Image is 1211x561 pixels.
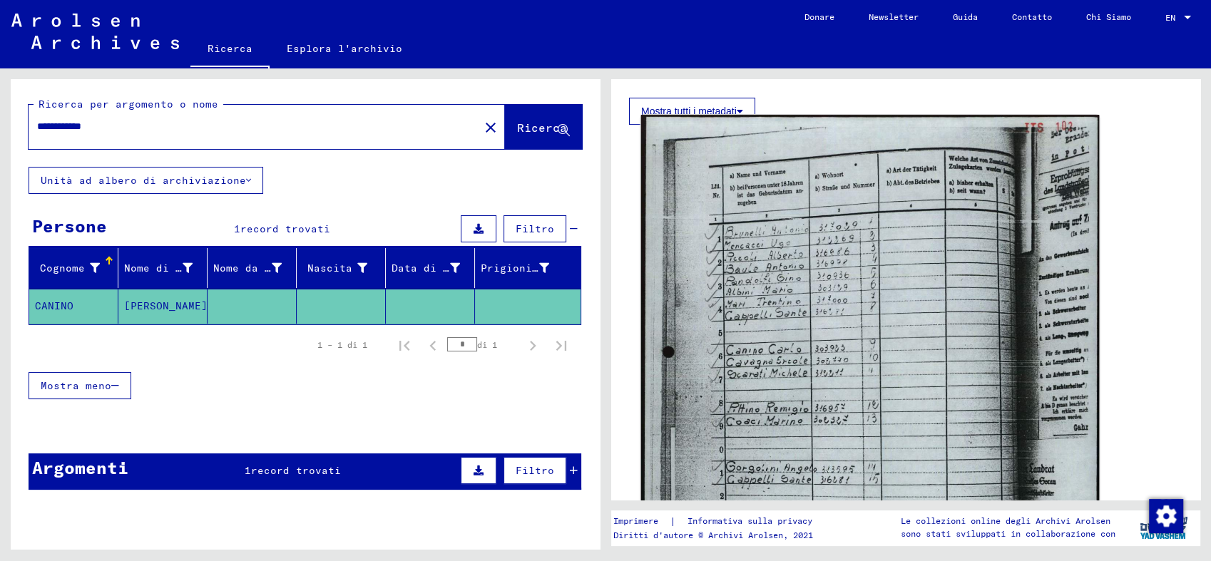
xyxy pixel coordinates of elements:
[1165,13,1181,23] span: EN
[1149,499,1183,533] img: Modifica consenso
[234,222,240,235] span: 1
[547,331,576,359] button: Ultima pagina
[481,262,564,274] font: Prigioniero #
[901,527,1115,540] p: sono stati sviluppati in collaborazione con
[1137,510,1190,545] img: yv_logo.png
[670,514,676,529] font: |
[629,98,755,125] button: Mostra tutti i metadati
[29,248,118,288] mat-header-cell: Nachname
[317,339,367,351] div: 1 – 1 di 1
[208,248,297,288] mat-header-cell: Geburtsname
[307,262,352,274] font: Nascita
[613,514,670,529] a: Imprimere
[270,31,419,66] a: Esplora l'archivio
[29,167,263,194] button: Unità ad albero di archiviazione
[35,257,118,279] div: Cognome
[516,222,554,235] span: Filtro
[505,105,582,149] button: Ricerca
[118,248,208,288] mat-header-cell: Vorname
[475,248,581,288] mat-header-cell: Prisoner #
[302,257,385,279] div: Nascita
[11,14,179,49] img: Arolsen_neg.svg
[419,331,447,359] button: Pagina precedente
[251,464,341,477] span: record trovati
[901,515,1115,527] p: Le collezioni online degli Archivi Arolsen
[39,98,218,110] mat-label: Ricerca per argomento o nome
[29,372,131,399] button: Mostra meno
[386,248,475,288] mat-header-cell: Geburtsdatum
[476,113,505,141] button: Chiaro
[29,289,118,324] mat-cell: CANINO
[32,213,107,239] div: Persone
[613,529,829,542] p: Diritti d'autore © Archivi Arolsen, 2021
[518,331,547,359] button: Pagina successiva
[676,514,829,529] a: Informativa sulla privacy
[481,257,567,279] div: Prigioniero #
[297,248,386,288] mat-header-cell: Geburt‏
[517,120,567,135] span: Ricerca
[516,464,554,477] span: Filtro
[641,105,737,117] font: Mostra tutti i metadati
[392,262,488,274] font: Data di nascita
[118,289,208,324] mat-cell: [PERSON_NAME]
[213,262,303,274] font: Nome da nubile
[245,464,251,477] span: 1
[32,455,128,480] div: Argomenti
[390,331,419,359] button: Prima pagina
[482,119,499,136] mat-icon: close
[392,257,478,279] div: Data di nascita
[477,339,497,350] font: di 1
[240,222,330,235] span: record trovati
[213,257,300,279] div: Nome da nubile
[124,257,210,279] div: Nome di battesimo
[41,379,111,392] span: Mostra meno
[124,262,233,274] font: Nome di battesimo
[190,31,270,68] a: Ricerca
[41,174,246,187] font: Unità ad albero di archiviazione
[40,262,85,274] font: Cognome
[504,215,566,242] button: Filtro
[504,457,566,484] button: Filtro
